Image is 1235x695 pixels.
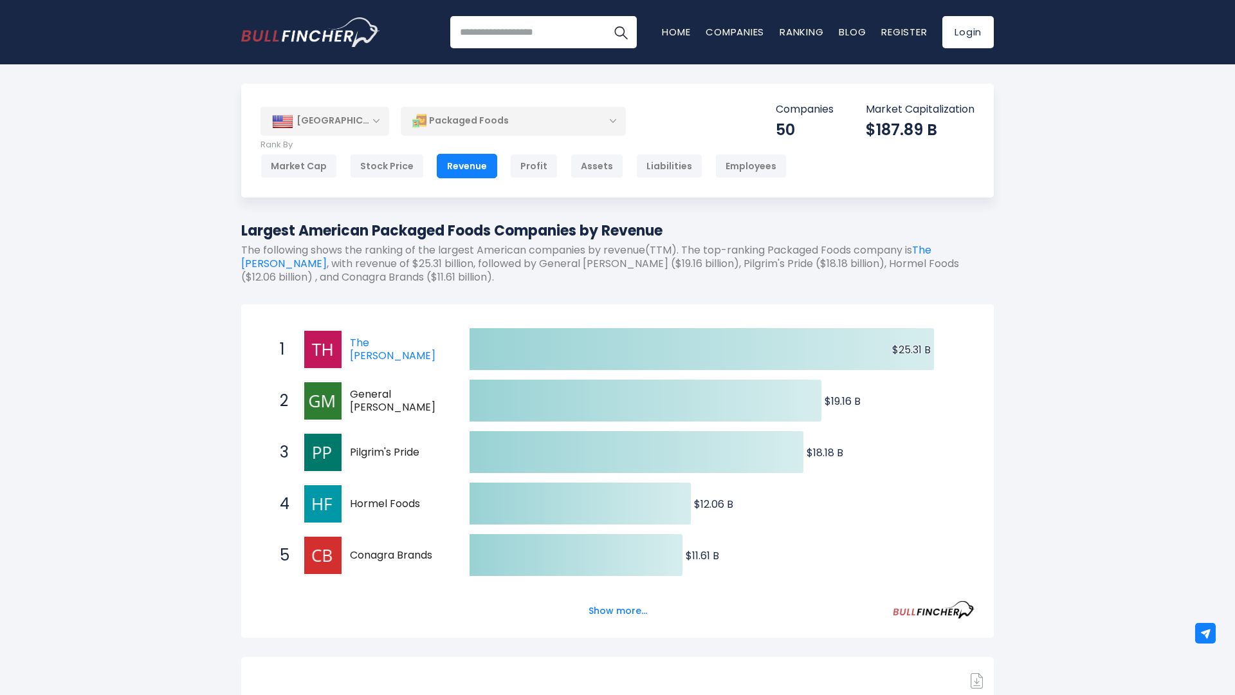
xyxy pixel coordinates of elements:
p: Rank By [261,140,787,151]
img: Pilgrim's Pride [304,434,342,471]
div: $187.89 B [866,120,974,140]
div: Employees [715,154,787,178]
a: Login [942,16,994,48]
text: $18.18 B [807,445,843,460]
img: Hormel Foods [304,485,342,523]
span: 4 [273,493,286,515]
p: Market Capitalization [866,103,974,116]
div: 50 [776,120,834,140]
div: Packaged Foods [401,106,626,136]
span: 3 [273,441,286,463]
div: Profit [510,154,558,178]
a: The Kraft Heinz [302,329,350,370]
img: The Kraft Heinz [304,331,342,368]
div: Liabilities [636,154,702,178]
span: General [PERSON_NAME] [350,388,447,415]
div: Stock Price [350,154,424,178]
span: 2 [273,390,286,412]
img: Bullfincher logo [241,17,380,47]
span: 5 [273,544,286,566]
span: Pilgrim's Pride [350,446,447,459]
span: Conagra Brands [350,549,447,562]
p: Companies [776,103,834,116]
div: Revenue [437,154,497,178]
a: The [PERSON_NAME] [350,335,435,364]
button: Show more... [581,600,655,622]
div: Market Cap [261,154,337,178]
a: Register [881,25,927,39]
text: $19.16 B [825,394,861,409]
a: The [PERSON_NAME] [241,243,931,271]
p: The following shows the ranking of the largest American companies by revenue(TTM). The top-rankin... [241,244,994,284]
img: Conagra Brands [304,537,342,574]
a: Blog [839,25,866,39]
text: $12.06 B [694,497,733,512]
text: $11.61 B [686,548,719,563]
span: Hormel Foods [350,497,447,511]
a: Home [662,25,690,39]
div: [GEOGRAPHIC_DATA] [261,107,389,135]
button: Search [605,16,637,48]
div: Assets [571,154,623,178]
h1: Largest American Packaged Foods Companies by Revenue [241,220,994,241]
a: Go to homepage [241,17,380,47]
text: $25.31 B [892,342,931,357]
span: 1 [273,338,286,360]
img: General Mills [304,382,342,420]
a: Ranking [780,25,823,39]
a: Companies [706,25,764,39]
